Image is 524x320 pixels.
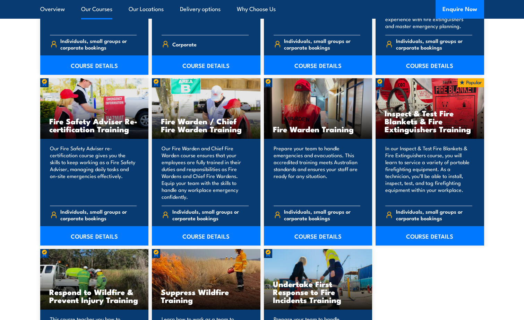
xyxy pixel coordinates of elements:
[152,226,260,246] a: COURSE DETAILS
[396,37,472,51] span: Individuals, small groups or corporate bookings
[49,117,140,133] h3: Fire Safety Adviser Re-certification Training
[264,55,372,75] a: COURSE DETAILS
[376,55,484,75] a: COURSE DETAILS
[162,145,249,200] p: Our Fire Warden and Chief Fire Warden course ensures that your employees are fully trained in the...
[172,39,197,50] span: Corporate
[60,208,137,221] span: Individuals, small groups or corporate bookings
[284,208,360,221] span: Individuals, small groups or corporate bookings
[40,226,149,246] a: COURSE DETAILS
[49,288,140,304] h3: Respond to Wildfire & Prevent Injury Training
[273,125,363,133] h3: Fire Warden Training
[152,55,260,75] a: COURSE DETAILS
[274,145,361,200] p: Prepare your team to handle emergencies and evacuations. This accredited training meets Australia...
[385,145,472,200] p: In our Inspect & Test Fire Blankets & Fire Extinguishers course, you will learn to service a vari...
[40,55,149,75] a: COURSE DETAILS
[50,145,137,200] p: Our Fire Safety Adviser re-certification course gives you the skills to keep working as a Fire Sa...
[273,280,363,304] h3: Undertake First Response to Fire Incidents Training
[161,288,251,304] h3: Suppress Wildfire Training
[284,37,360,51] span: Individuals, small groups or corporate bookings
[60,37,137,51] span: Individuals, small groups or corporate bookings
[264,226,372,246] a: COURSE DETAILS
[396,208,472,221] span: Individuals, small groups or corporate bookings
[161,117,251,133] h3: Fire Warden / Chief Fire Warden Training
[385,109,475,133] h3: Inspect & Test Fire Blankets & Fire Extinguishers Training
[172,208,249,221] span: Individuals, small groups or corporate bookings
[376,226,484,246] a: COURSE DETAILS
